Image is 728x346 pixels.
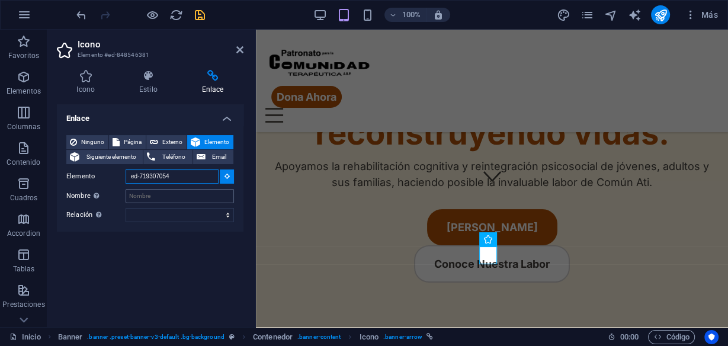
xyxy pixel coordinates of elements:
[169,8,183,22] button: reload
[83,150,139,164] span: Siguiente elemento
[9,330,41,344] a: Haz clic para cancelar la selección y doble clic para abrir páginas
[2,300,44,309] p: Prestaciones
[146,135,187,149] button: Externo
[229,334,235,340] i: Este elemento es un preajuste personalizable
[66,135,108,149] button: Ninguno
[159,150,188,164] span: Teléfono
[7,229,40,238] p: Accordion
[627,8,642,22] button: text_generator
[8,51,39,60] p: Favoritos
[187,135,233,149] button: Elemento
[604,8,618,22] button: navigator
[580,8,594,22] button: pages
[684,9,718,21] span: Más
[143,150,192,164] button: Teléfono
[297,330,341,344] span: . banner-content
[193,8,207,22] button: save
[10,193,38,203] p: Cuadros
[383,330,422,344] span: . banner-arrow
[620,330,639,344] span: 00 00
[679,5,723,24] button: Más
[7,158,40,167] p: Contenido
[384,8,426,22] button: 100%
[193,8,207,22] i: Guardar (Ctrl+S)
[66,189,126,203] label: Nombre
[120,70,182,95] h4: Estilo
[209,150,230,164] span: Email
[557,8,570,22] i: Diseño (Ctrl+Alt+Y)
[74,8,88,22] button: undo
[433,9,444,20] i: Al redimensionar, ajustar el nivel de zoom automáticamente para ajustarse al dispositivo elegido.
[604,8,618,22] i: Navegador
[648,330,695,344] button: Código
[704,330,719,344] button: Usercentrics
[66,208,126,222] label: Relación
[58,330,434,344] nav: breadcrumb
[608,330,639,344] h6: Tiempo de la sesión
[651,5,670,24] button: publish
[57,104,243,126] h4: Enlace
[556,8,570,22] button: design
[653,330,689,344] span: Código
[253,330,293,344] span: Haz clic para seleccionar y doble clic para editar
[628,332,630,341] span: :
[628,8,642,22] i: AI Writer
[81,135,105,149] span: Ninguno
[360,330,379,344] span: Haz clic para seleccionar y doble clic para editar
[78,50,220,60] h3: Elemento #ed-848546381
[162,135,183,149] span: Externo
[123,135,142,149] span: Página
[193,150,233,164] button: Email
[7,122,41,132] p: Columnas
[126,169,219,184] input: Haz clic en un elemento ...
[402,8,421,22] h6: 100%
[57,70,120,95] h4: Icono
[126,189,234,203] input: Nombre
[78,39,243,50] h2: Icono
[109,135,146,149] button: Página
[204,135,230,149] span: Elemento
[75,8,88,22] i: Deshacer: Cambiar enlace (Ctrl+Z)
[13,264,35,274] p: Tablas
[654,8,668,22] i: Publicar
[426,334,433,340] i: Este elemento está vinculado
[58,330,83,344] span: Haz clic para seleccionar y doble clic para editar
[66,169,126,184] label: Elemento
[182,70,243,95] h4: Enlace
[87,330,224,344] span: . banner .preset-banner-v3-default .bg-background
[66,150,143,164] button: Siguiente elemento
[7,86,41,96] p: Elementos
[169,8,183,22] i: Volver a cargar página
